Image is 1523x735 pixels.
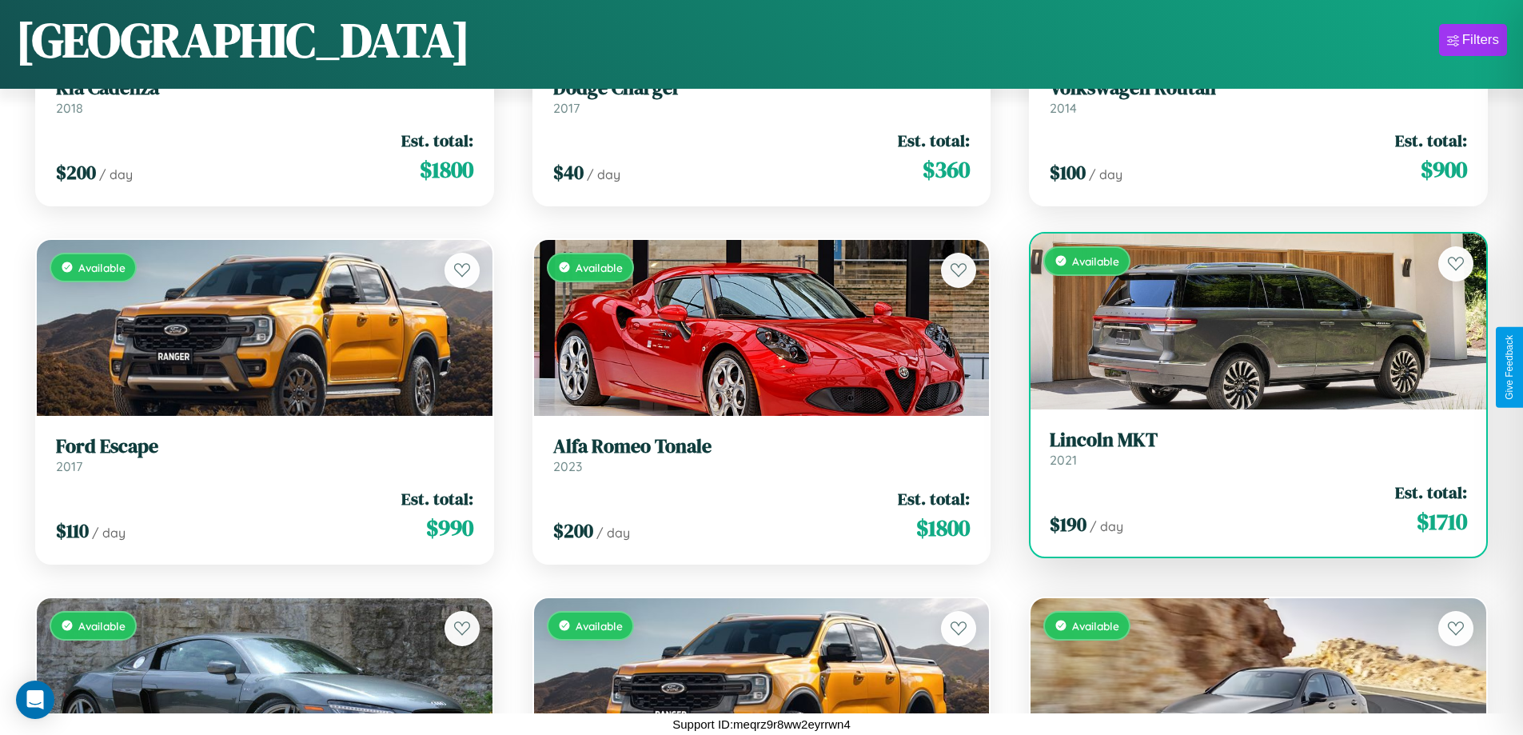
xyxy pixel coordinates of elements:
span: $ 200 [56,159,96,186]
a: Lincoln MKT2021 [1050,429,1467,468]
span: Available [78,619,126,633]
span: 2017 [553,100,580,116]
span: / day [99,166,133,182]
span: Available [78,261,126,274]
a: Dodge Charger2017 [553,77,971,116]
span: $ 110 [56,517,89,544]
span: $ 100 [1050,159,1086,186]
h3: Ford Escape [56,435,473,458]
span: Est. total: [898,129,970,152]
h3: Alfa Romeo Tonale [553,435,971,458]
span: Available [576,261,623,274]
span: 2017 [56,458,82,474]
span: 2023 [553,458,582,474]
span: Available [1072,619,1119,633]
a: Alfa Romeo Tonale2023 [553,435,971,474]
span: $ 1710 [1417,505,1467,537]
div: Open Intercom Messenger [16,681,54,719]
h3: Kia Cadenza [56,77,473,100]
span: 2014 [1050,100,1077,116]
span: $ 900 [1421,154,1467,186]
span: $ 1800 [916,512,970,544]
span: / day [587,166,620,182]
div: Give Feedback [1504,335,1515,400]
span: $ 200 [553,517,593,544]
h3: Dodge Charger [553,77,971,100]
span: Est. total: [898,487,970,510]
span: $ 40 [553,159,584,186]
a: Ford Escape2017 [56,435,473,474]
span: Est. total: [1395,481,1467,504]
span: $ 1800 [420,154,473,186]
span: Available [1072,254,1119,268]
span: Est. total: [401,487,473,510]
h3: Volkswagen Routan [1050,77,1467,100]
span: $ 360 [923,154,970,186]
span: / day [92,525,126,541]
span: Est. total: [1395,129,1467,152]
span: $ 990 [426,512,473,544]
div: Filters [1462,32,1499,48]
span: / day [1089,166,1122,182]
h3: Lincoln MKT [1050,429,1467,452]
span: Est. total: [401,129,473,152]
span: 2021 [1050,452,1077,468]
span: / day [596,525,630,541]
a: Kia Cadenza2018 [56,77,473,116]
a: Volkswagen Routan2014 [1050,77,1467,116]
span: $ 190 [1050,511,1086,537]
span: 2018 [56,100,83,116]
span: Available [576,619,623,633]
span: / day [1090,518,1123,534]
p: Support ID: meqrz9r8ww2eyrrwn4 [672,713,851,735]
button: Filters [1439,24,1507,56]
h1: [GEOGRAPHIC_DATA] [16,7,470,73]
